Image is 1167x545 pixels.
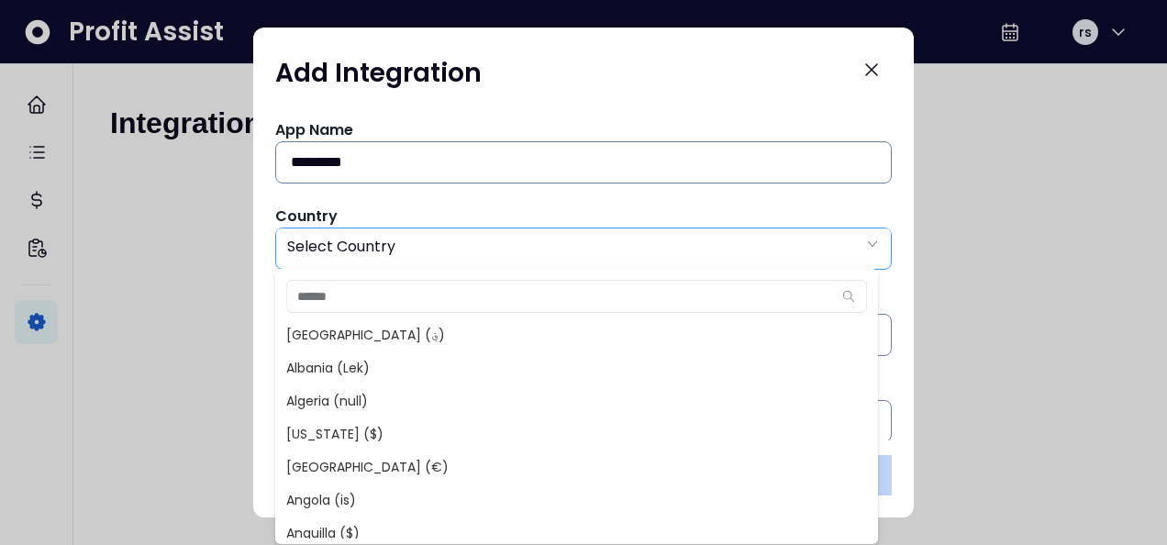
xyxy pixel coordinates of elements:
[275,384,878,417] span: Algeria (null)
[275,318,878,351] span: [GEOGRAPHIC_DATA] (؋)
[275,450,878,484] span: [GEOGRAPHIC_DATA] (€)
[275,417,878,450] span: [US_STATE] ($)
[842,290,855,303] svg: search
[865,235,880,253] svg: arrow down line
[851,50,892,90] button: Close
[275,119,353,140] span: App Name
[275,351,878,384] span: Albania (Lek)
[275,57,482,90] h1: Add Integration
[275,484,878,517] span: Angola (is)
[275,206,338,227] span: Country
[287,236,395,257] span: Select Country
